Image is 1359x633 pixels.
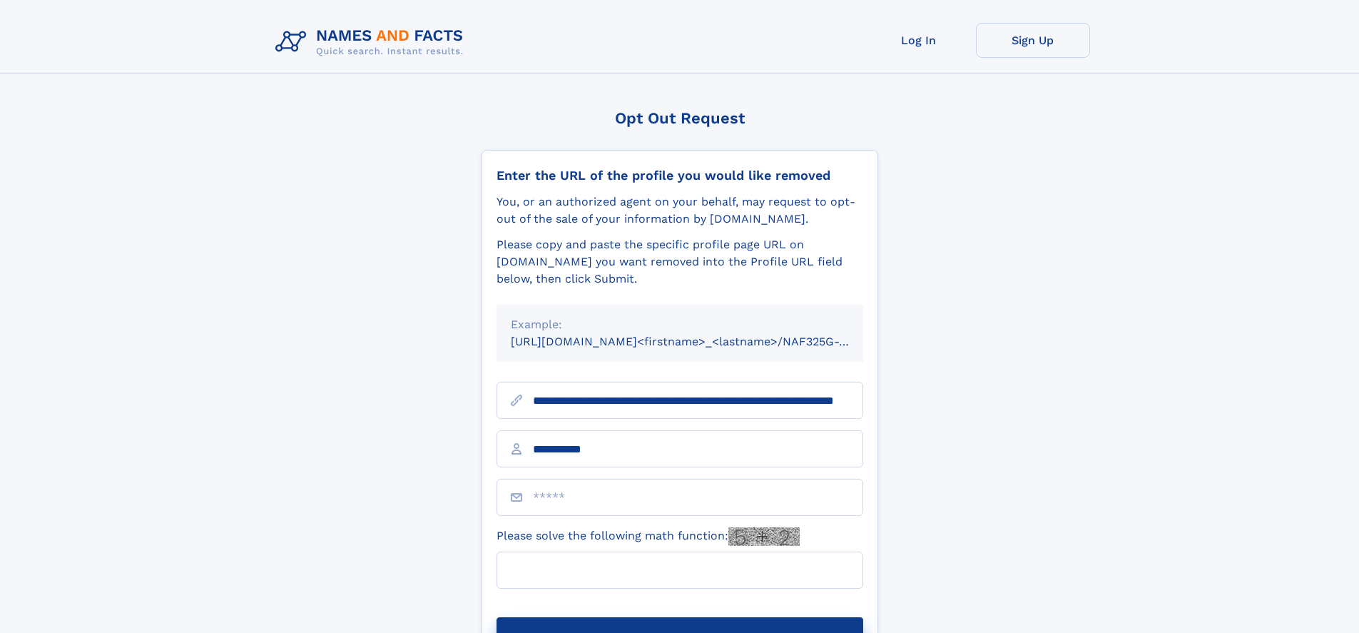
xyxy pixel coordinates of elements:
[497,193,863,228] div: You, or an authorized agent on your behalf, may request to opt-out of the sale of your informatio...
[482,109,878,127] div: Opt Out Request
[270,23,475,61] img: Logo Names and Facts
[862,23,976,58] a: Log In
[976,23,1090,58] a: Sign Up
[497,236,863,288] div: Please copy and paste the specific profile page URL on [DOMAIN_NAME] you want removed into the Pr...
[497,527,800,546] label: Please solve the following math function:
[511,316,849,333] div: Example:
[511,335,890,348] small: [URL][DOMAIN_NAME]<firstname>_<lastname>/NAF325G-xxxxxxxx
[497,168,863,183] div: Enter the URL of the profile you would like removed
